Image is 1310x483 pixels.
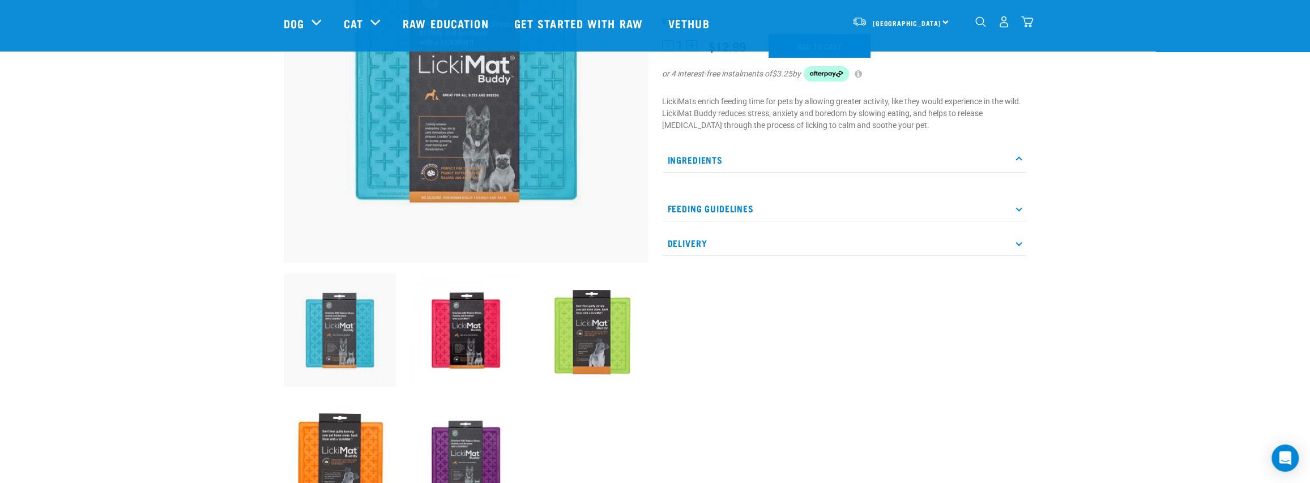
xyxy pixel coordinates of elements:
a: Raw Education [391,1,502,46]
img: home-icon-1@2x.png [975,16,986,27]
div: or 4 interest-free instalments of by [662,66,1027,82]
img: Lickimat Buddy Green [536,274,648,387]
p: LickiMats enrich feeding time for pets by allowing greater activity, like they would experience i... [662,96,1027,131]
img: van-moving.png [852,16,867,27]
div: Open Intercom Messenger [1271,444,1299,472]
a: Vethub [657,1,724,46]
a: Dog [284,15,304,32]
span: [GEOGRAPHIC_DATA] [873,21,941,25]
a: Cat [344,15,363,32]
img: Buddy Turquoise [284,274,396,387]
a: Get started with Raw [503,1,657,46]
span: $3.25 [772,68,792,80]
p: Delivery [662,230,1027,256]
img: home-icon@2x.png [1021,16,1033,28]
img: user.png [998,16,1010,28]
p: Feeding Guidelines [662,196,1027,221]
img: Afterpay [804,66,849,82]
p: Ingredients [662,147,1027,173]
img: Buddy Pink [409,274,522,387]
span: 1 [676,40,683,52]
